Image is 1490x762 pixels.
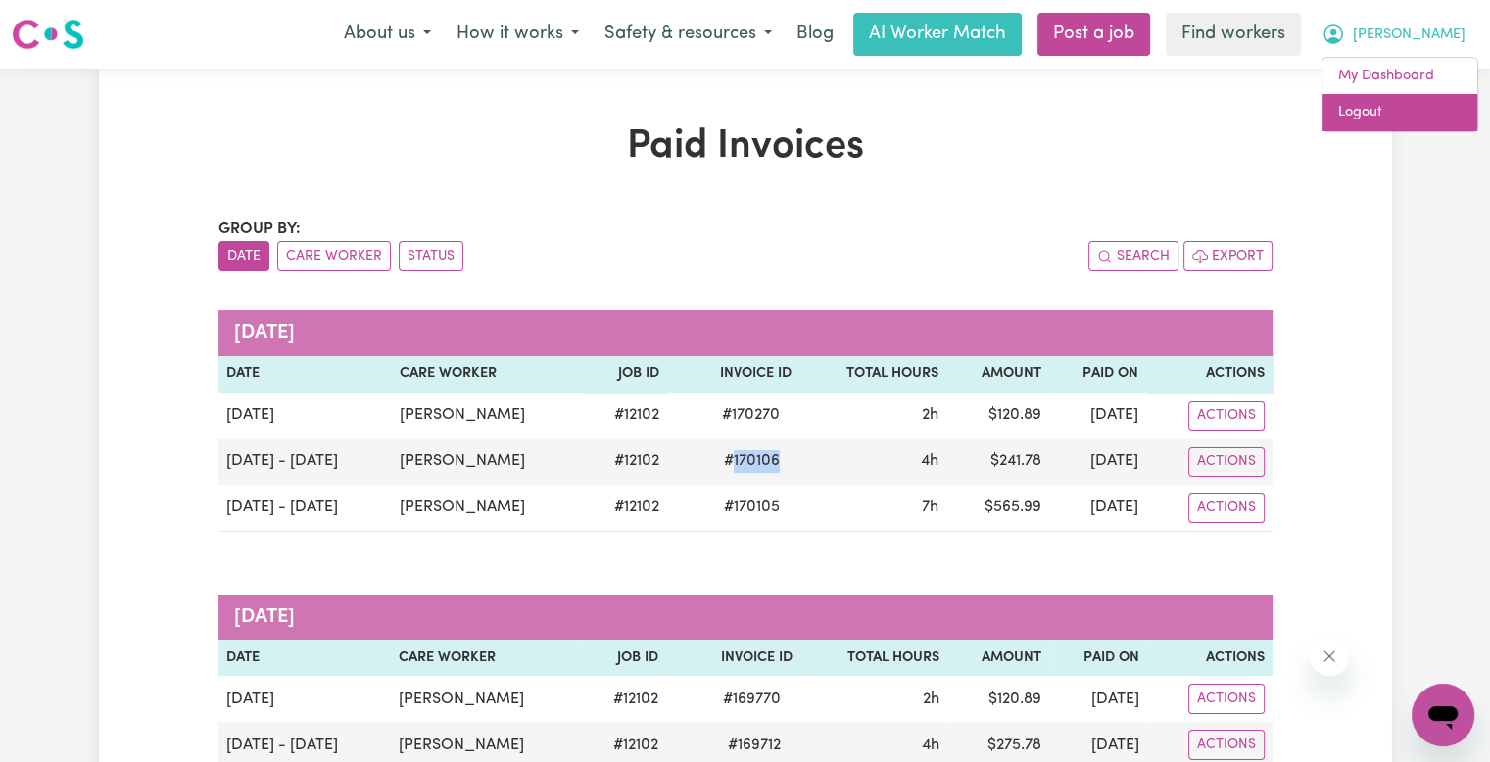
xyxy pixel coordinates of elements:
[711,688,793,711] span: # 169770
[1322,94,1477,131] a: Logout
[946,485,1049,532] td: $ 565.99
[1049,676,1146,722] td: [DATE]
[391,676,583,722] td: [PERSON_NAME]
[1037,13,1150,56] a: Post a job
[277,241,391,271] button: sort invoices by care worker
[1412,684,1474,746] iframe: Button to launch messaging window
[716,734,793,757] span: # 169712
[1188,684,1265,714] button: Actions
[399,241,463,271] button: sort invoices by paid status
[712,450,792,473] span: # 170106
[1049,640,1146,677] th: Paid On
[444,14,592,55] button: How it works
[392,439,584,485] td: [PERSON_NAME]
[391,640,583,677] th: Care Worker
[584,439,667,485] td: # 12102
[785,13,845,56] a: Blog
[392,485,584,532] td: [PERSON_NAME]
[218,241,269,271] button: sort invoices by date
[1188,493,1265,523] button: Actions
[218,123,1273,170] h1: Paid Invoices
[218,595,1273,640] caption: [DATE]
[392,356,584,393] th: Care Worker
[946,356,1049,393] th: Amount
[1183,241,1273,271] button: Export
[392,393,584,439] td: [PERSON_NAME]
[1188,401,1265,431] button: Actions
[218,439,392,485] td: [DATE] - [DATE]
[583,640,665,677] th: Job ID
[218,676,392,722] td: [DATE]
[1188,730,1265,760] button: Actions
[1146,356,1272,393] th: Actions
[584,485,667,532] td: # 12102
[218,221,301,237] span: Group by:
[946,439,1049,485] td: $ 241.78
[12,12,84,57] a: Careseekers logo
[921,453,938,469] span: 4 hours
[922,738,939,753] span: 4 hours
[1166,13,1301,56] a: Find workers
[583,676,665,722] td: # 12102
[947,640,1050,677] th: Amount
[667,356,799,393] th: Invoice ID
[1049,356,1147,393] th: Paid On
[946,393,1049,439] td: $ 120.89
[12,17,84,52] img: Careseekers logo
[218,310,1273,356] caption: [DATE]
[218,640,392,677] th: Date
[947,676,1050,722] td: $ 120.89
[218,485,392,532] td: [DATE] - [DATE]
[12,14,119,29] span: Need any help?
[218,393,392,439] td: [DATE]
[712,496,792,519] span: # 170105
[1322,57,1478,132] div: My Account
[800,640,947,677] th: Total Hours
[1309,14,1478,55] button: My Account
[584,393,667,439] td: # 12102
[710,404,792,427] span: # 170270
[1049,439,1147,485] td: [DATE]
[218,356,392,393] th: Date
[1310,637,1349,676] iframe: Close message
[1353,24,1466,46] span: [PERSON_NAME]
[922,500,938,515] span: 7 hours
[1147,640,1273,677] th: Actions
[1049,393,1147,439] td: [DATE]
[666,640,800,677] th: Invoice ID
[923,691,939,707] span: 2 hours
[1049,485,1147,532] td: [DATE]
[1188,447,1265,477] button: Actions
[853,13,1022,56] a: AI Worker Match
[1088,241,1178,271] button: Search
[799,356,946,393] th: Total Hours
[331,14,444,55] button: About us
[922,407,938,423] span: 2 hours
[1322,58,1477,95] a: My Dashboard
[592,14,785,55] button: Safety & resources
[584,356,667,393] th: Job ID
